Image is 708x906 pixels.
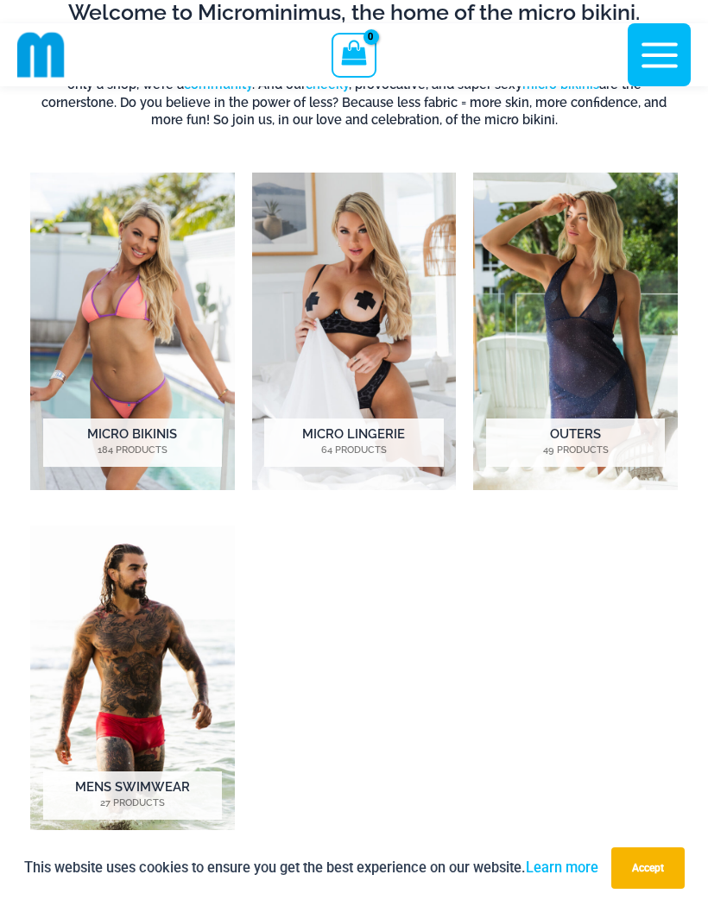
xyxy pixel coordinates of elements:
[473,173,678,490] a: Visit product category Outers
[332,33,376,78] a: View Shopping Cart, empty
[526,859,598,876] a: Learn more
[473,173,678,490] img: Outers
[43,418,222,467] h2: Micro Bikinis
[486,444,665,458] mark: 49 Products
[30,173,235,490] img: Micro Bikinis
[43,796,222,811] mark: 27 Products
[30,173,235,490] a: Visit product category Micro Bikinis
[611,847,685,889] button: Accept
[264,418,443,467] h2: Micro Lingerie
[43,444,222,458] mark: 184 Products
[30,525,235,843] a: Visit product category Mens Swimwear
[17,31,65,79] img: cropped mm emblem
[252,173,457,490] a: Visit product category Micro Lingerie
[486,418,665,467] h2: Outers
[43,771,222,820] h2: Mens Swimwear
[30,525,235,843] img: Mens Swimwear
[24,856,598,879] p: This website uses cookies to ensure you get the best experience on our website.
[264,444,443,458] mark: 64 Products
[252,173,457,490] img: Micro Lingerie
